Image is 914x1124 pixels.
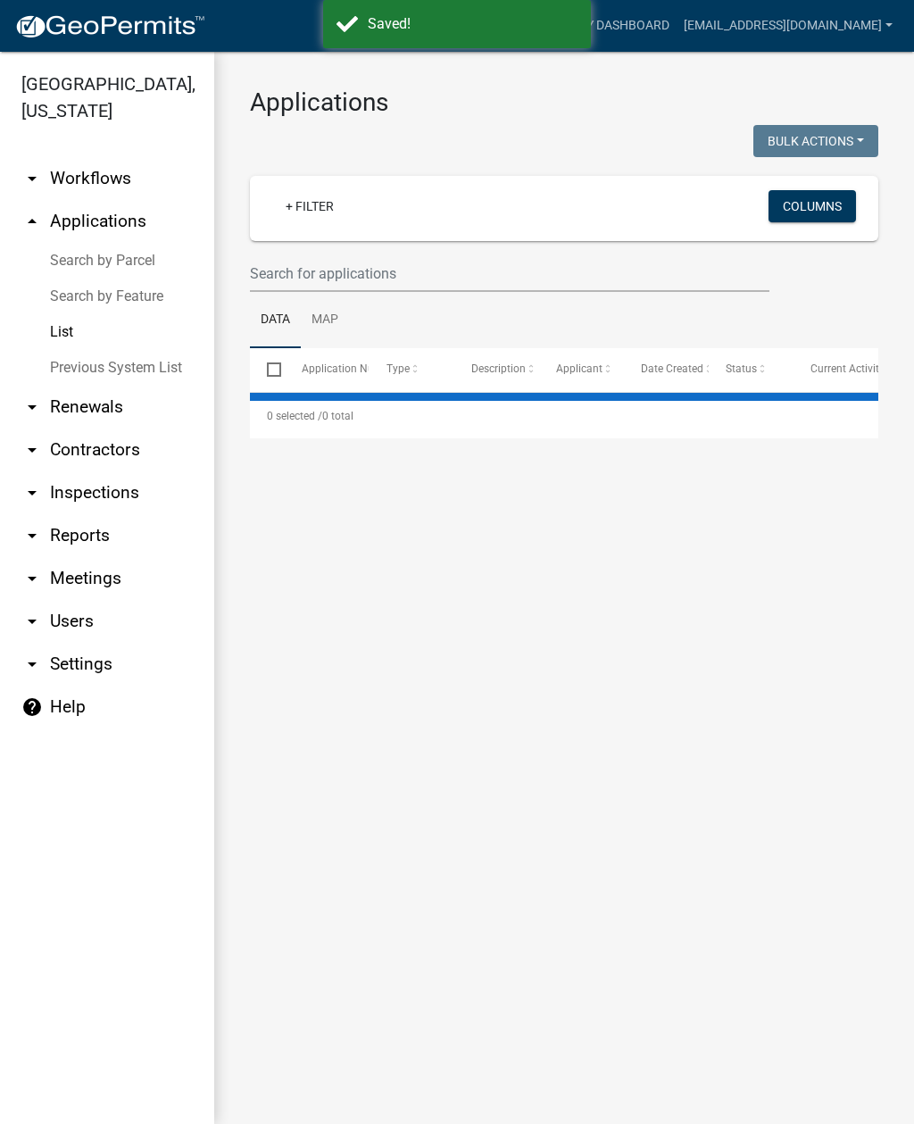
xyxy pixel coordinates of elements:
[677,9,900,43] a: [EMAIL_ADDRESS][DOMAIN_NAME]
[250,255,769,292] input: Search for applications
[21,611,43,632] i: arrow_drop_down
[250,348,284,391] datatable-header-cell: Select
[556,362,602,375] span: Applicant
[301,292,349,349] a: Map
[21,654,43,675] i: arrow_drop_down
[250,292,301,349] a: Data
[368,13,577,35] div: Saved!
[250,394,878,438] div: 0 total
[21,168,43,189] i: arrow_drop_down
[641,362,703,375] span: Date Created
[271,190,348,222] a: + Filter
[21,211,43,232] i: arrow_drop_up
[454,348,539,391] datatable-header-cell: Description
[284,348,369,391] datatable-header-cell: Application Number
[471,362,526,375] span: Description
[569,9,677,43] a: My Dashboard
[753,125,878,157] button: Bulk Actions
[21,696,43,718] i: help
[21,482,43,504] i: arrow_drop_down
[21,439,43,461] i: arrow_drop_down
[369,348,453,391] datatable-header-cell: Type
[624,348,709,391] datatable-header-cell: Date Created
[21,525,43,546] i: arrow_drop_down
[21,568,43,589] i: arrow_drop_down
[21,396,43,418] i: arrow_drop_down
[386,362,410,375] span: Type
[267,410,322,422] span: 0 selected /
[810,362,885,375] span: Current Activity
[769,190,856,222] button: Columns
[709,348,794,391] datatable-header-cell: Status
[250,87,878,118] h3: Applications
[794,348,878,391] datatable-header-cell: Current Activity
[539,348,624,391] datatable-header-cell: Applicant
[726,362,757,375] span: Status
[302,362,399,375] span: Application Number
